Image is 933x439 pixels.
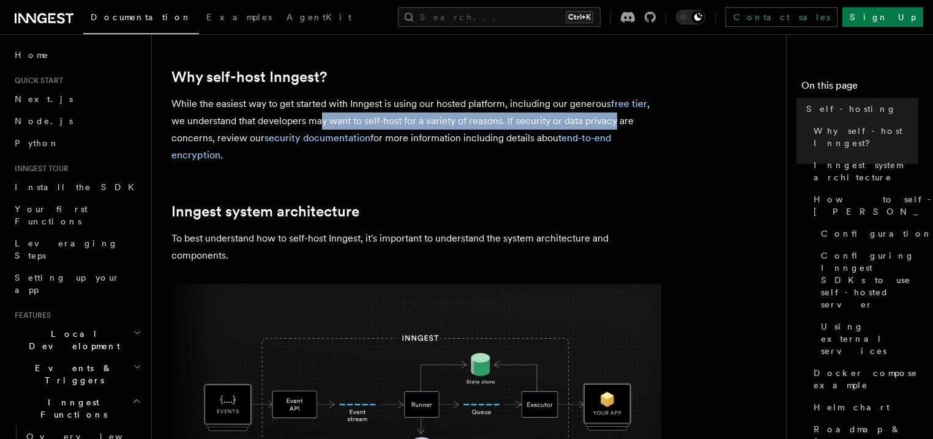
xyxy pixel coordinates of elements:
[821,320,918,357] span: Using external services
[206,12,272,22] span: Examples
[809,154,918,188] a: Inngest system architecture
[10,198,144,232] a: Your first Functions
[287,12,351,22] span: AgentKit
[816,223,918,245] a: Configuration
[814,125,918,149] span: Why self-host Inngest?
[814,367,918,391] span: Docker compose example
[10,110,144,132] a: Node.js
[15,116,73,126] span: Node.js
[10,323,144,357] button: Local Development
[15,94,73,104] span: Next.js
[821,249,918,311] span: Configuring Inngest SDKs to use self-hosted server
[566,11,593,23] kbd: Ctrl+K
[15,273,120,295] span: Setting up your app
[809,362,918,396] a: Docker compose example
[15,138,59,148] span: Python
[10,396,132,421] span: Inngest Functions
[279,4,359,33] a: AgentKit
[816,245,918,315] a: Configuring Inngest SDKs to use self-hosted server
[10,88,144,110] a: Next.js
[171,230,661,264] p: To best understand how to self-host Inngest, it's important to understand the system architecture...
[814,401,890,413] span: Helm chart
[15,49,49,61] span: Home
[91,12,192,22] span: Documentation
[398,7,601,27] button: Search...Ctrl+K
[83,4,199,34] a: Documentation
[801,98,918,120] a: Self-hosting
[725,7,837,27] a: Contact sales
[809,396,918,418] a: Helm chart
[10,362,133,386] span: Events & Triggers
[10,176,144,198] a: Install the SDK
[10,132,144,154] a: Python
[264,132,370,144] a: security documentation
[10,311,51,320] span: Features
[10,76,63,86] span: Quick start
[676,10,705,24] button: Toggle dark mode
[199,4,279,33] a: Examples
[15,204,88,226] span: Your first Functions
[801,78,918,98] h4: On this page
[611,98,647,109] a: free tier
[15,182,141,192] span: Install the SDK
[10,357,144,391] button: Events & Triggers
[814,159,918,183] span: Inngest system architecture
[10,44,144,66] a: Home
[10,232,144,267] a: Leveraging Steps
[806,103,896,115] span: Self-hosting
[10,328,133,352] span: Local Development
[821,227,932,240] span: Configuration
[809,120,918,154] a: Why self-host Inngest?
[171,68,327,86] a: Why self-host Inngest?
[10,391,144,426] button: Inngest Functions
[171,95,661,164] p: While the easiest way to get started with Inngest is using our hosted platform, including our gen...
[15,238,118,260] span: Leveraging Steps
[842,7,923,27] a: Sign Up
[10,267,144,301] a: Setting up your app
[809,188,918,223] a: How to self-host [PERSON_NAME]
[816,315,918,362] a: Using external services
[10,164,69,174] span: Inngest tour
[171,203,359,220] a: Inngest system architecture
